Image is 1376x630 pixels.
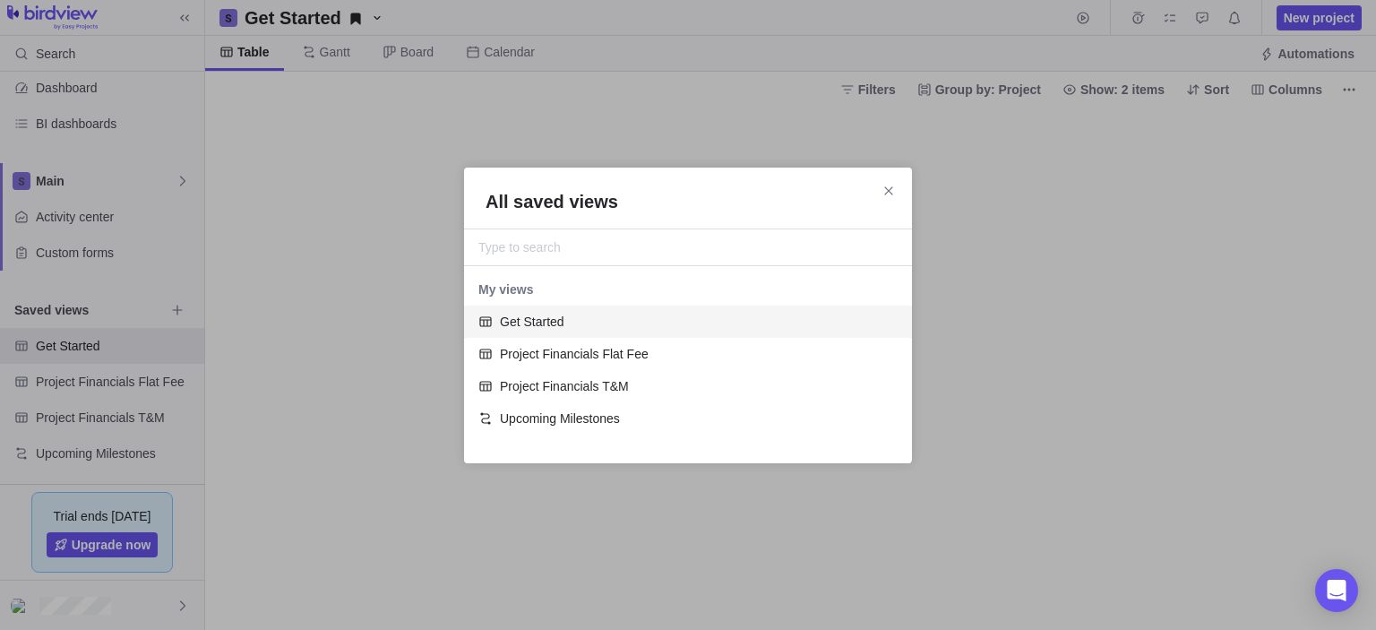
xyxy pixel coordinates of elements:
[500,345,890,363] span: Project Financials Flat Fee
[500,313,890,331] span: Get Started
[464,280,547,298] span: My views
[876,178,901,203] span: Close
[464,168,912,463] div: All saved views
[478,237,898,258] input: Type to search
[486,189,890,214] h2: All saved views
[500,377,890,395] span: Project Financials T&M
[1315,569,1358,612] div: Open Intercom Messenger
[500,410,890,427] span: Upcoming Milestones
[464,266,912,442] div: grid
